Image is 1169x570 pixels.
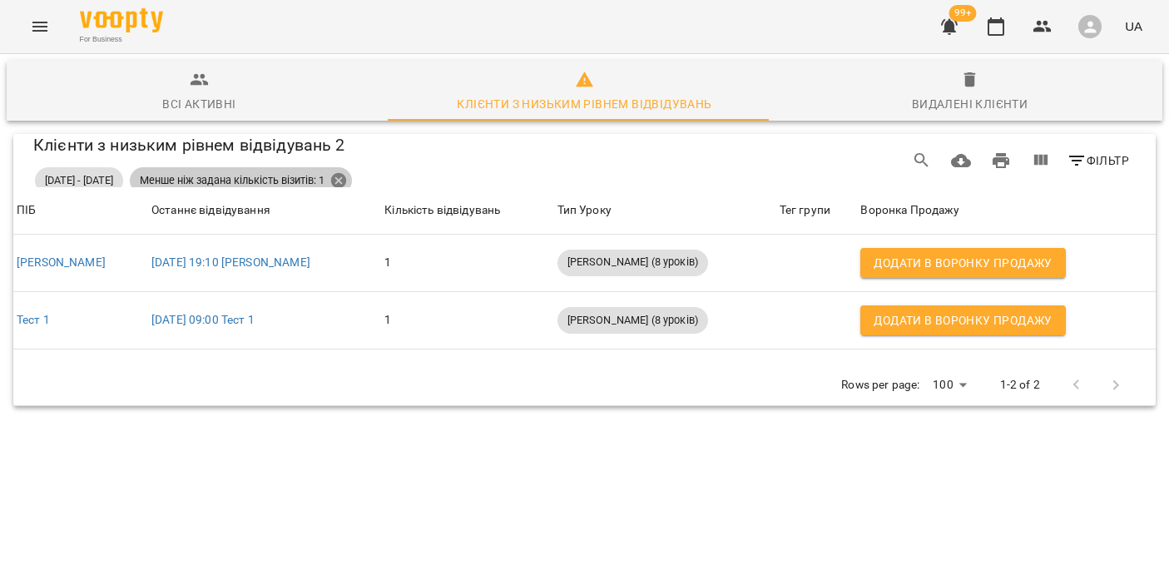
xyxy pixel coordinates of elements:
button: Завантажити CSV [941,141,981,181]
div: Сортувати [557,201,612,221]
button: Вигляд колонок [1021,141,1061,181]
div: Видалені клієнти [912,94,1028,114]
span: 99+ [949,5,977,22]
span: ПІБ [17,201,145,221]
button: UA [1118,11,1149,42]
div: Сортувати [780,201,830,221]
span: Кількість відвідувань [384,201,550,221]
span: Додати в воронку продажу [874,253,1052,273]
button: Фільтр [1060,146,1136,176]
div: Сортувати [384,201,500,221]
div: Воронка Продажу [860,201,1152,221]
td: 1 [381,235,553,292]
button: Друк [981,141,1021,181]
td: 1 [381,291,553,349]
div: ПІБ [17,201,36,221]
div: Тип Уроку [557,201,612,221]
div: Сортувати [17,201,36,221]
div: 100 [926,373,973,397]
span: Додати в воронку продажу [874,310,1052,330]
a: [DATE] 09:00 Тест 1 [151,313,255,326]
span: For Business [80,34,163,45]
a: Тест 1 [17,313,50,326]
div: Тег групи [780,201,830,221]
div: Останнє відвідування [151,201,378,221]
a: [PERSON_NAME] [17,255,106,269]
span: UA [1125,17,1142,35]
button: Додати в воронку продажу [860,305,1065,335]
div: Всі активні [162,94,235,114]
img: Voopty Logo [80,8,163,32]
button: Search [902,141,942,181]
a: [DATE] 19:10 [PERSON_NAME] [151,255,310,269]
span: Тег групи [780,201,854,221]
div: Кількість відвідувань [384,201,500,221]
span: [DATE] - [DATE] [35,173,123,188]
div: Table Toolbar [13,134,1156,187]
button: Menu [20,7,60,47]
span: Фільтр [1067,151,1129,171]
p: Rows per page: [841,377,919,394]
button: Додати в воронку продажу [860,248,1065,278]
div: Клієнти з низьким рівнем відвідувань 2 [33,132,627,158]
div: Менше ніж задана кількість візитів: 1 [130,167,352,194]
div: Клієнти з низьким рівнем відвідувань [457,94,711,114]
span: [PERSON_NAME] (8 уроків) [557,255,709,270]
span: Тип Уроку [557,201,773,221]
span: [PERSON_NAME] (8 уроків) [557,313,709,328]
span: Менше ніж задана кількість візитів: 1 [130,173,334,188]
p: 1-2 of 2 [1000,377,1040,394]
